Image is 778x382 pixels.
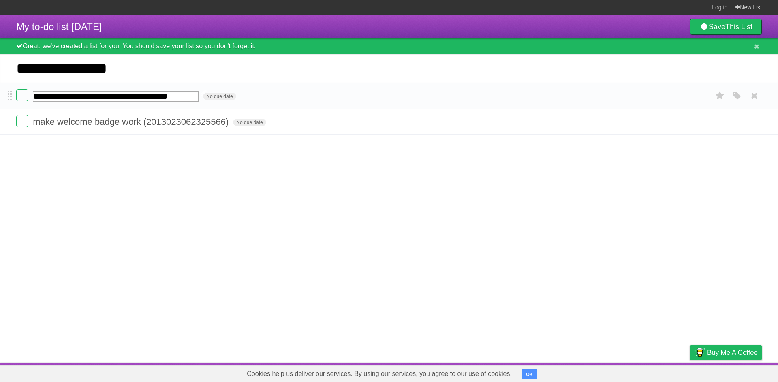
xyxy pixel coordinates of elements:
[652,365,670,380] a: Terms
[707,346,758,360] span: Buy me a coffee
[239,366,520,382] span: Cookies help us deliver our services. By using our services, you agree to our use of cookies.
[609,365,642,380] a: Developers
[712,89,728,102] label: Star task
[16,115,28,127] label: Done
[680,365,701,380] a: Privacy
[522,369,537,379] button: OK
[16,89,28,101] label: Done
[582,365,599,380] a: About
[711,365,762,380] a: Suggest a feature
[690,345,762,360] a: Buy me a coffee
[16,21,102,32] span: My to-do list [DATE]
[694,346,705,359] img: Buy me a coffee
[33,117,231,127] span: make welcome badge work (2013023062325566)
[690,19,762,35] a: SaveThis List
[203,93,236,100] span: No due date
[233,119,266,126] span: No due date
[725,23,752,31] b: This List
